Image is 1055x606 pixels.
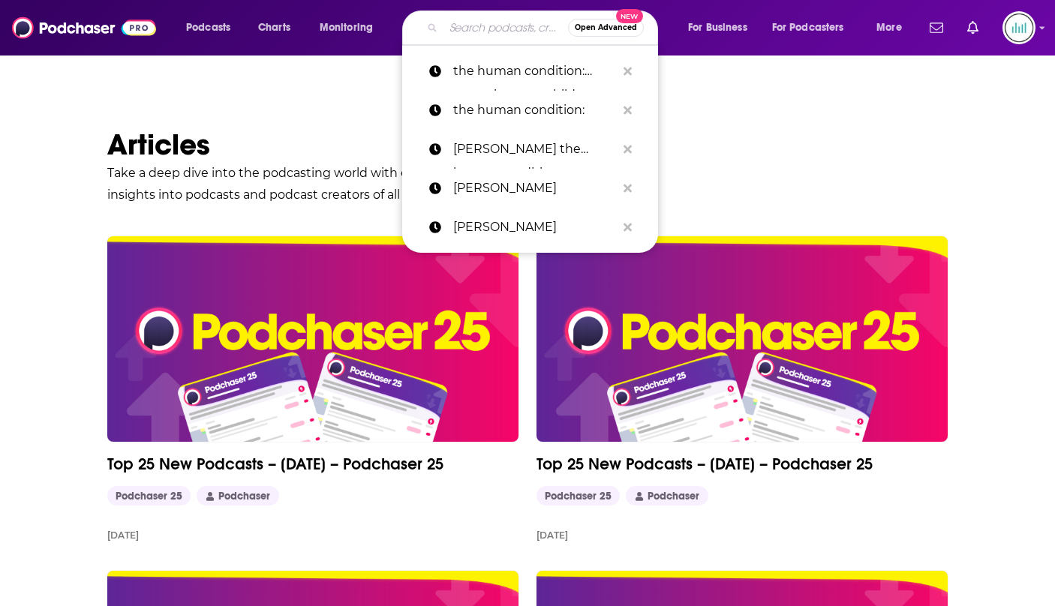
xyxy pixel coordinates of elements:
[961,15,984,40] a: Show notifications dropdown
[402,52,658,91] a: the human condition: parenting your children
[248,16,299,40] a: Charts
[537,236,948,442] a: Top 25 New Podcasts – August 2025 – Podchaser 25
[107,163,648,206] p: Take a deep dive into the podcasting world with exclusive interviews, biographies and insights in...
[575,24,637,31] span: Open Advanced
[107,454,518,474] a: Top 25 New Podcasts – [DATE] – Podchaser 25
[866,16,921,40] button: open menu
[762,16,866,40] button: open menu
[453,52,616,91] p: the human condition: parenting your children
[309,16,392,40] button: open menu
[626,486,708,506] a: Podchaser
[453,169,616,208] p: jamie denbo
[537,529,568,541] div: [DATE]
[568,19,644,37] button: Open AdvancedNew
[12,13,156,42] img: Podchaser - Follow, Share and Rate Podcasts
[772,17,844,38] span: For Podcasters
[402,130,658,169] a: [PERSON_NAME] the human condition
[537,454,948,474] a: Top 25 New Podcasts – [DATE] – Podchaser 25
[924,15,949,40] a: Show notifications dropdown
[176,16,250,40] button: open menu
[1002,11,1035,44] button: Show profile menu
[107,486,191,506] a: Podchaser 25
[186,17,230,38] span: Podcasts
[402,91,658,130] a: the human condition:
[107,126,948,163] h1: Articles
[416,10,672,45] div: Search podcasts, credits, & more...
[258,17,290,38] span: Charts
[107,529,139,541] div: [DATE]
[453,91,616,130] p: the human condition:
[453,208,616,247] p: gabriel lorenzo
[197,486,278,506] a: Podchaser
[453,130,616,169] p: jamie denbo the human condition
[320,17,373,38] span: Monitoring
[402,169,658,208] a: [PERSON_NAME]
[107,236,518,442] a: Top 25 New Podcasts – September 2025 – Podchaser 25
[876,17,902,38] span: More
[537,486,620,506] a: Podchaser 25
[1002,11,1035,44] span: Logged in as podglomerate
[1002,11,1035,44] img: User Profile
[678,16,766,40] button: open menu
[402,208,658,247] a: [PERSON_NAME]
[688,17,747,38] span: For Business
[443,16,568,40] input: Search podcasts, credits, & more...
[616,9,643,23] span: New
